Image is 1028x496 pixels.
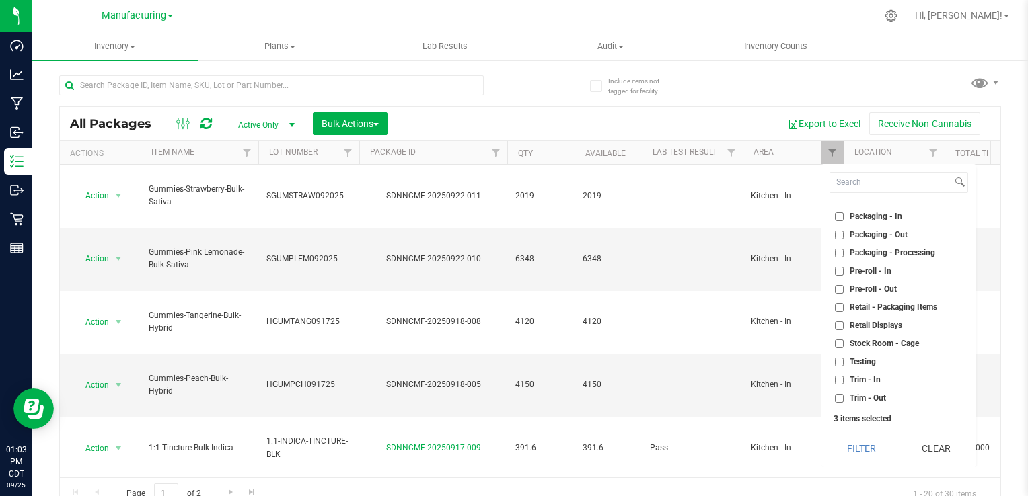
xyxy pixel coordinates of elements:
[850,285,897,293] span: Pre-roll - Out
[110,186,127,205] span: select
[337,141,359,164] a: Filter
[10,68,24,81] inline-svg: Analytics
[883,9,899,22] div: Manage settings
[102,10,166,22] span: Manufacturing
[313,112,388,135] button: Bulk Actions
[835,249,844,257] input: Packaging - Processing
[830,433,894,463] button: Filter
[266,253,351,265] span: SGUMPLEM092025
[850,194,869,202] span: None
[149,442,250,454] span: 1:1 Tincture-Bulk-Indica
[835,394,844,403] input: Trim - Out
[151,147,194,157] a: Item Name
[835,267,844,276] input: Pre-roll - In
[73,249,110,268] span: Action
[73,313,110,331] span: Action
[529,40,693,52] span: Audit
[149,372,250,398] span: Gummies-Peach-Bulk-Hybrid
[751,378,836,391] span: Kitchen - In
[357,190,509,202] div: SDNNCMF-20250922-011
[904,433,968,463] button: Clear
[10,155,24,168] inline-svg: Inventory
[585,149,626,158] a: Available
[854,147,892,157] a: Location
[515,190,566,202] span: 2019
[70,116,165,131] span: All Packages
[955,149,1004,158] a: Total THC%
[834,414,964,423] div: 3 items selected
[363,32,528,60] a: Lab Results
[266,315,351,328] span: HGUMTANG091725
[850,231,908,239] span: Packaging - Out
[269,147,318,157] a: Lot Number
[32,40,198,52] span: Inventory
[266,190,351,202] span: SGUMSTRAW092025
[10,212,24,226] inline-svg: Retail
[830,173,952,192] input: Search
[915,10,1002,21] span: Hi, [PERSON_NAME]!
[10,126,24,139] inline-svg: Inbound
[583,442,634,454] span: 391.6
[485,141,507,164] a: Filter
[59,75,484,95] input: Search Package ID, Item Name, SKU, Lot or Part Number...
[73,376,110,395] span: Action
[10,97,24,110] inline-svg: Manufacturing
[515,253,566,265] span: 6348
[835,376,844,384] input: Trim - In
[149,309,250,335] span: Gummies-Tangerine-Bulk-Hybrid
[73,439,110,458] span: Action
[835,212,844,221] input: Packaging - In
[322,118,379,129] span: Bulk Actions
[721,141,743,164] a: Filter
[583,253,634,265] span: 6348
[70,149,135,158] div: Actions
[751,315,836,328] span: Kitchen - In
[726,40,825,52] span: Inventory Counts
[266,435,351,460] span: 1:1-INDICA-TINCTURE-BLK
[110,376,127,395] span: select
[835,358,844,366] input: Testing
[583,378,634,391] span: 4150
[850,394,886,402] span: Trim - Out
[821,141,844,164] a: Filter
[869,112,980,135] button: Receive Non-Cannabis
[357,253,509,265] div: SDNNCMF-20250922-010
[515,442,566,454] span: 391.6
[357,315,509,328] div: SDNNCMF-20250918-008
[110,313,127,331] span: select
[6,480,26,490] p: 09/25
[198,40,363,52] span: Plants
[404,40,486,52] span: Lab Results
[850,376,881,384] span: Trim - In
[835,285,844,294] input: Pre-roll - Out
[835,321,844,330] input: Retail Displays
[149,183,250,208] span: Gummies-Strawberry-Bulk-Sativa
[850,321,902,329] span: Retail Displays
[10,39,24,52] inline-svg: Dashboard
[518,149,533,158] a: Qty
[850,249,935,257] span: Packaging - Processing
[110,439,127,458] span: select
[357,378,509,391] div: SDNNCMF-20250918-005
[515,378,566,391] span: 4150
[149,246,250,272] span: Gummies-Pink Lemonade-Bulk-Sativa
[73,186,110,205] span: Action
[850,339,919,347] span: Stock Room - Cage
[6,444,26,480] p: 01:03 PM CDT
[10,241,24,255] inline-svg: Reports
[386,443,481,452] a: SDNNCMF-20250917-009
[13,388,54,429] iframe: Resource center
[583,190,634,202] span: 2019
[370,147,416,157] a: Package ID
[693,32,858,60] a: Inventory Counts
[850,212,902,220] span: Packaging - In
[236,141,258,164] a: Filter
[835,339,844,348] input: Stock Room - Cage
[751,253,836,265] span: Kitchen - In
[583,315,634,328] span: 4120
[754,147,774,157] a: Area
[751,190,836,202] span: Kitchen - In
[528,32,694,60] a: Audit
[850,303,937,311] span: Retail - Packaging Items
[922,141,945,164] a: Filter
